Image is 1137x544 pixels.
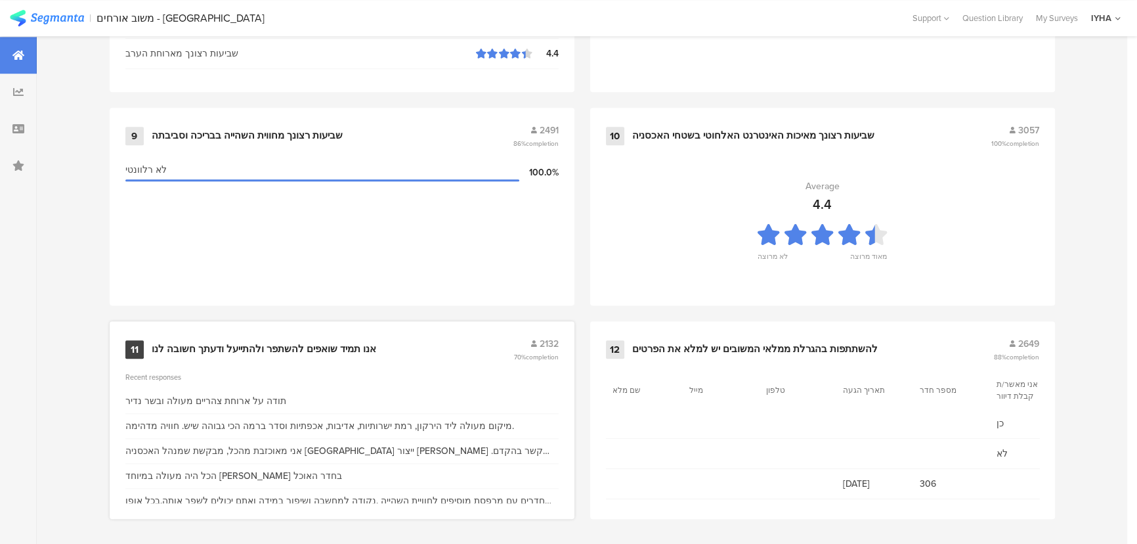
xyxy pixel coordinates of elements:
[991,139,1039,148] span: 100%
[606,340,624,359] div: 12
[1091,12,1111,24] div: IYHA
[125,340,144,359] div: 11
[813,194,832,214] div: 4.4
[956,12,1029,24] a: Question Library
[997,378,1056,402] section: אני מאשר/ת קבלת דיוור
[540,337,559,351] span: 2132
[152,343,376,356] div: אנו תמיד שואפים להשתפר ולהתייעל ודעתך חשובה לנו
[526,352,559,362] span: completion
[1006,352,1039,362] span: completion
[125,163,167,177] span: לא רלוונטי
[514,352,559,362] span: 70%
[125,444,559,458] div: אני מאוכזבת מהכל, מבקשת שמנהל האכסניה [GEOGRAPHIC_DATA] ייצור [PERSON_NAME] קשר בהקדם. 0502028188
[1018,337,1039,351] span: 2649
[632,129,874,143] div: שביעות רצונך מאיכות האינטרנט האלחוטי בשטחי האכסניה
[532,47,559,60] div: 4.4
[1018,124,1039,137] span: 3057
[805,179,840,193] div: Average
[540,124,559,137] span: 2491
[689,384,748,396] section: מייל
[994,352,1039,362] span: 88%
[125,469,342,483] div: הכל היה מעולה במיוחד [PERSON_NAME] בחדר האוכל
[519,166,559,179] div: 100.0%
[606,127,624,145] div: 10
[526,139,559,148] span: completion
[125,127,144,145] div: 9
[1006,139,1039,148] span: completion
[97,12,265,24] div: משוב אורחים - [GEOGRAPHIC_DATA]
[997,417,1060,430] span: כן
[912,8,949,28] div: Support
[10,10,84,26] img: segmanta logo
[125,494,559,508] div: חדרים עם מרפסת מוסיפים לחוויית השהייה .נקודה למחשבה ושיפור במידה ואתם יכולים לשפר אותה.בכל אופן נ...
[1029,12,1084,24] a: My Surveys
[997,447,1060,461] span: לא
[758,251,788,269] div: לא מרוצה
[125,47,476,60] div: שביעות רצונך מארוחת הערב
[843,477,907,491] span: [DATE]
[513,139,559,148] span: 86%
[125,394,286,408] div: תודה על ארוחת צהריים מעולה ובשר נדיר
[632,343,878,356] div: להשתתפות בהגרלת ממלאי המשובים יש למלא את הפרטים
[920,384,979,396] section: מספר חדר
[920,477,983,491] span: 306
[125,372,559,382] div: Recent responses
[850,251,887,269] div: מאוד מרוצה
[612,384,672,396] section: שם מלא
[766,384,825,396] section: טלפון
[843,384,902,396] section: תאריך הגעה
[89,11,91,26] div: |
[152,129,343,143] div: שביעות רצונך מחווית השהייה בבריכה וסביבתה
[125,419,514,433] div: מיקום מעולה ליד הירקון, רמת ישרותיות, אדיבות, אכפתיות וסדר ברמה הכי גבוהה שיש. חוויה מדהימה.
